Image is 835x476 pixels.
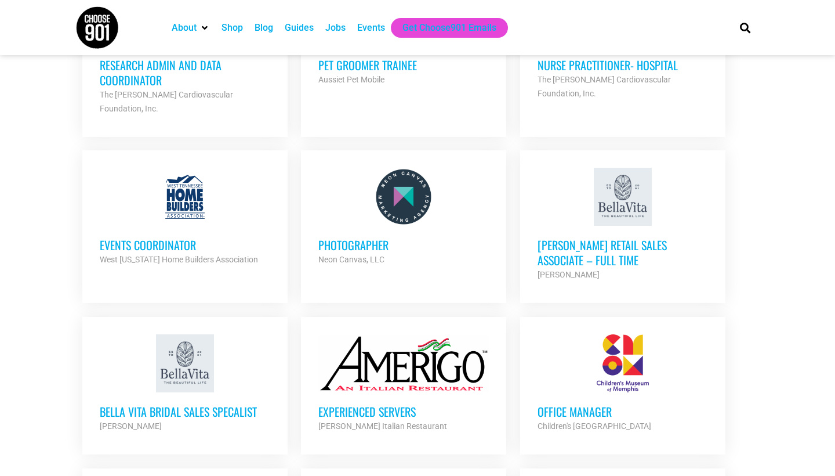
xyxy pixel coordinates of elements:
[520,317,725,450] a: Office Manager Children's [GEOGRAPHIC_DATA]
[100,255,258,264] strong: West [US_STATE] Home Builders Association
[538,421,651,431] strong: Children's [GEOGRAPHIC_DATA]
[402,21,496,35] a: Get Choose901 Emails
[166,18,720,38] nav: Main nav
[82,317,288,450] a: Bella Vita Bridal Sales Specalist [PERSON_NAME]
[318,57,489,73] h3: Pet Groomer Trainee
[100,57,270,88] h3: Research Admin and Data Coordinator
[357,21,385,35] a: Events
[100,237,270,253] h3: Events Coordinator
[222,21,243,35] a: Shop
[318,255,384,264] strong: Neon Canvas, LLC
[301,150,506,284] a: Photographer Neon Canvas, LLC
[166,18,216,38] div: About
[325,21,346,35] a: Jobs
[82,150,288,284] a: Events Coordinator West [US_STATE] Home Builders Association
[100,90,233,113] strong: The [PERSON_NAME] Cardiovascular Foundation, Inc.
[538,57,708,73] h3: Nurse Practitioner- Hospital
[255,21,273,35] a: Blog
[172,21,197,35] a: About
[301,317,506,450] a: Experienced Servers [PERSON_NAME] Italian Restaurant
[520,150,725,299] a: [PERSON_NAME] Retail Sales Associate – Full Time [PERSON_NAME]
[100,421,162,431] strong: [PERSON_NAME]
[538,237,708,268] h3: [PERSON_NAME] Retail Sales Associate – Full Time
[538,75,671,98] strong: The [PERSON_NAME] Cardiovascular Foundation, Inc.
[736,18,755,37] div: Search
[538,270,600,279] strong: [PERSON_NAME]
[318,404,489,419] h3: Experienced Servers
[100,404,270,419] h3: Bella Vita Bridal Sales Specalist
[318,237,489,253] h3: Photographer
[285,21,314,35] a: Guides
[318,75,384,84] strong: Aussiet Pet Mobile
[318,421,447,431] strong: [PERSON_NAME] Italian Restaurant
[538,404,708,419] h3: Office Manager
